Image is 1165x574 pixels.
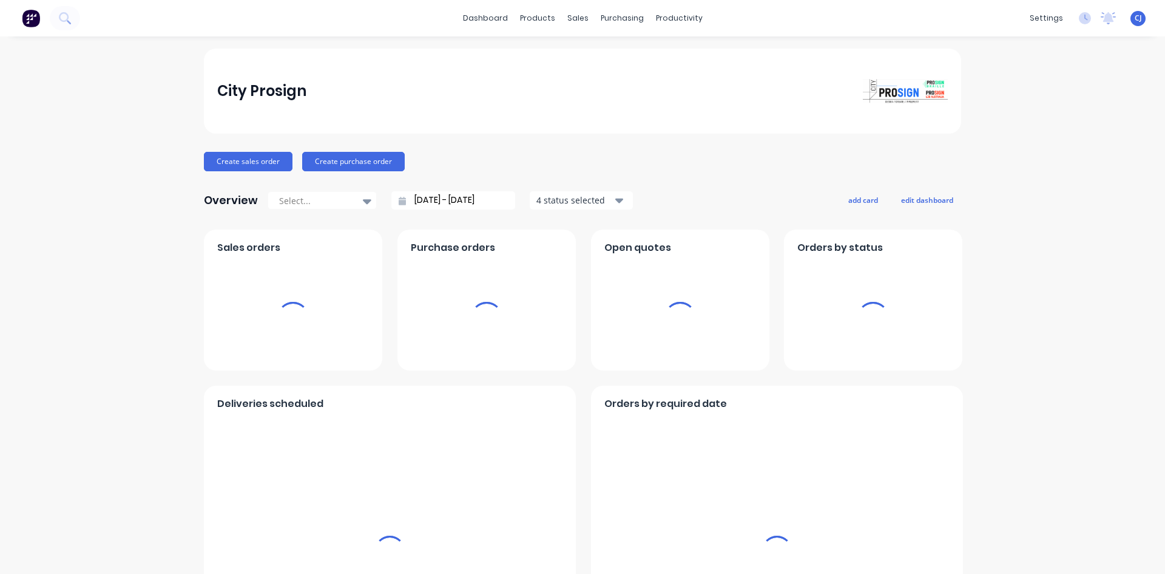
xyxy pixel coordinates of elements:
img: City Prosign [863,79,948,103]
div: City Prosign [217,79,306,103]
button: Create purchase order [302,152,405,171]
span: Orders by status [797,241,883,255]
div: purchasing [595,9,650,27]
button: Create sales order [204,152,292,171]
div: productivity [650,9,709,27]
button: add card [840,192,886,208]
a: dashboard [457,9,514,27]
div: products [514,9,561,27]
div: sales [561,9,595,27]
div: Overview [204,188,258,213]
span: CJ [1135,13,1142,24]
button: edit dashboard [893,192,961,208]
div: settings [1024,9,1069,27]
button: 4 status selected [530,191,633,210]
span: Sales orders [217,241,280,255]
span: Open quotes [604,241,671,255]
span: Orders by required date [604,397,727,411]
div: 4 status selected [536,194,613,207]
span: Purchase orders [411,241,495,255]
img: Factory [22,9,40,27]
span: Deliveries scheduled [217,397,323,411]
